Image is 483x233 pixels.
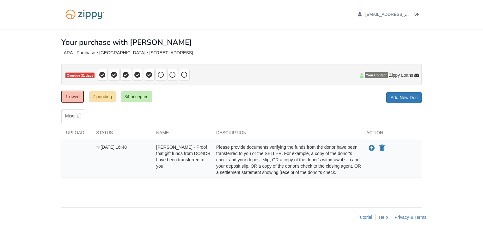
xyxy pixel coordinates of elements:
div: Status [91,129,151,139]
a: Privacy & Terms [394,215,426,220]
span: [DATE] 16:48 [96,145,127,150]
div: LARA - Purchase • [GEOGRAPHIC_DATA] • [STREET_ADDRESS] [61,50,422,56]
a: 1 owed [61,91,84,103]
span: Overdue 31 days [65,73,95,79]
div: Please provide documents verifying the funds from the donor have been transferred to you or the S... [211,144,362,176]
span: [PERSON_NAME] - Proof that gift funds from DONOR have been transferred to you [156,145,211,169]
h1: Your purchase with [PERSON_NAME] [61,38,192,46]
a: Log out [415,12,422,18]
span: Zippy Loans [389,72,413,78]
img: Logo [61,6,108,22]
div: Upload [61,129,91,139]
span: Your Contact [365,72,388,78]
a: Tutorial [358,215,372,220]
a: edit profile [358,12,438,18]
a: Help [379,215,388,220]
div: Action [362,129,422,139]
button: Upload Raquel Lara - Proof that gift funds from DONOR have been transferred to you [368,144,376,152]
a: Misc [61,109,85,123]
span: raq2121@myyahoo.com [365,12,438,17]
div: Description [211,129,362,139]
span: 1 [74,113,82,119]
div: Name [151,129,211,139]
a: 34 accepted [121,91,152,102]
button: Declare Raquel Lara - Proof that gift funds from DONOR have been transferred to you not applicable [379,144,385,152]
a: 7 pending [89,91,116,102]
a: Add New Doc [386,92,422,103]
